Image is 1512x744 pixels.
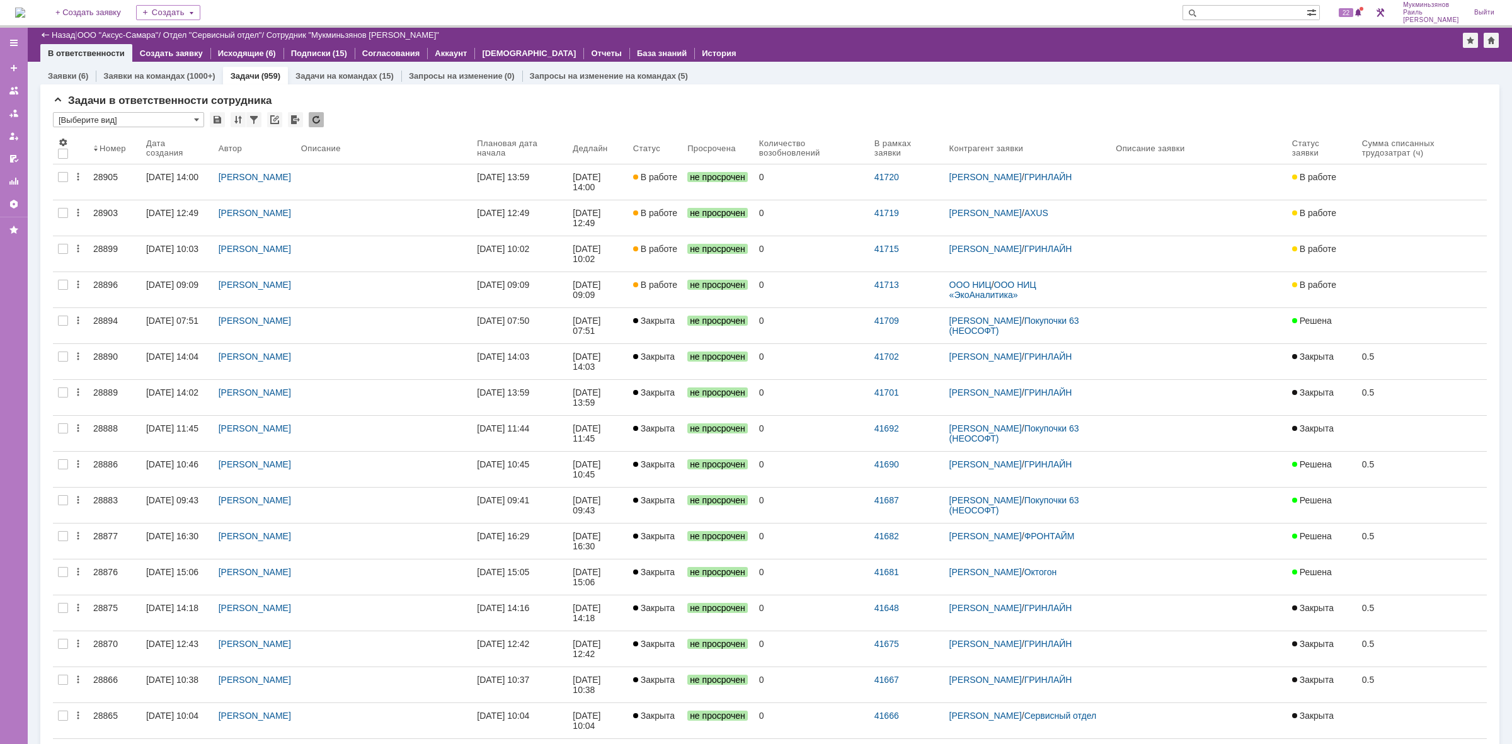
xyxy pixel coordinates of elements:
div: [DATE] 09:09 [573,280,603,300]
div: 28890 [93,352,136,362]
span: не просрочен [687,352,748,362]
th: Номер [88,132,141,164]
div: В рамках заявки [874,139,929,157]
a: Перейти в интерфейс администратора [1373,5,1388,20]
a: [DATE] 09:09 [568,272,627,307]
th: Автор [214,132,296,164]
a: 41690 [874,459,899,469]
div: 0 [759,316,864,326]
div: Статус [633,144,660,153]
a: не просрочен [682,524,754,559]
div: Дедлайн [573,144,607,153]
span: Решена [1292,316,1332,326]
a: [PERSON_NAME] [219,387,291,398]
div: Создать [136,5,200,20]
div: [DATE] 13:59 [477,387,529,398]
span: Закрыта [1292,387,1334,398]
div: 0 [759,352,864,362]
div: Номер [100,144,126,153]
a: [DATE] 14:03 [568,344,627,379]
a: не просрочен [682,308,754,343]
a: 28894 [88,308,141,343]
div: 28903 [93,208,136,218]
a: [PERSON_NAME] [219,208,291,218]
a: 0 [754,488,869,523]
div: 0 [759,172,864,182]
a: В работе [628,236,682,272]
a: [DATE] 12:49 [568,200,627,236]
span: Раиль [1403,9,1459,16]
a: 0.5 [1357,344,1487,379]
a: Запросы на изменение на командах [530,71,676,81]
a: [DATE] 12:49 [472,200,568,236]
a: [DATE] 14:00 [141,164,214,200]
div: 0 [759,495,864,505]
div: 28888 [93,423,136,433]
a: [PERSON_NAME] [219,531,291,541]
th: Сумма списанных трудозатрат (ч) [1357,132,1487,164]
th: В рамках заявки [869,132,944,164]
a: Закрыта [628,452,682,487]
div: 28877 [93,531,136,541]
div: [DATE] 09:43 [573,495,603,515]
a: Задачи на командах [295,71,377,81]
a: 41709 [874,316,899,326]
span: Закрыта [633,423,675,433]
div: [DATE] 13:59 [477,172,529,182]
div: [DATE] 10:46 [146,459,198,469]
th: Статус [628,132,682,164]
div: 28883 [93,495,136,505]
a: В работе [628,164,682,200]
a: не просрочен [682,559,754,595]
div: Сделать домашней страницей [1484,33,1499,48]
a: 41702 [874,352,899,362]
div: 28905 [93,172,136,182]
div: Обновлять список [309,112,324,127]
a: [DATE] 14:04 [141,344,214,379]
a: не просрочен [682,380,754,415]
a: [PERSON_NAME] [219,352,291,362]
a: не просрочен [682,416,754,451]
span: Решена [1292,459,1332,469]
a: [DATE] 11:45 [568,416,627,451]
a: [DATE] 16:29 [472,524,568,559]
a: [DATE] 12:49 [141,200,214,236]
a: В работе [628,200,682,236]
span: не просрочен [687,495,748,505]
th: Контрагент заявки [944,132,1111,164]
span: В работе [633,244,677,254]
div: [DATE] 12:49 [477,208,529,218]
span: Решена [1292,531,1332,541]
a: [PERSON_NAME] [219,244,291,254]
span: не просрочен [687,280,748,290]
div: 0.5 [1362,459,1482,469]
div: [DATE] 14:00 [573,172,603,192]
a: [DATE] 14:00 [568,164,627,200]
div: 28894 [93,316,136,326]
span: В работе [1292,280,1336,290]
div: [DATE] 10:45 [573,459,603,479]
a: Покупочки 63 (НЕОСОФТ) [949,316,1082,336]
a: [DATE] 10:02 [568,236,627,272]
a: не просрочен [682,236,754,272]
div: Автор [219,144,243,153]
div: Плановая дата начала [477,139,553,157]
a: Решена [1287,452,1357,487]
a: 0 [754,380,869,415]
a: 41719 [874,208,899,218]
div: [DATE] 16:30 [573,531,603,551]
a: [PERSON_NAME] [949,316,1022,326]
a: Исходящие [218,49,264,58]
a: В работе [1287,200,1357,236]
div: [DATE] 14:02 [146,387,198,398]
a: [PERSON_NAME] [219,495,291,505]
a: Назад [52,30,75,40]
a: [PERSON_NAME] [219,172,291,182]
a: Подписки [291,49,331,58]
a: [DATE] 11:45 [141,416,214,451]
a: Закрыта [1287,416,1357,451]
a: ГРИНЛАЙН [1024,459,1072,469]
a: 41682 [874,531,899,541]
a: 0 [754,200,869,236]
div: Количество возобновлений [759,139,854,157]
